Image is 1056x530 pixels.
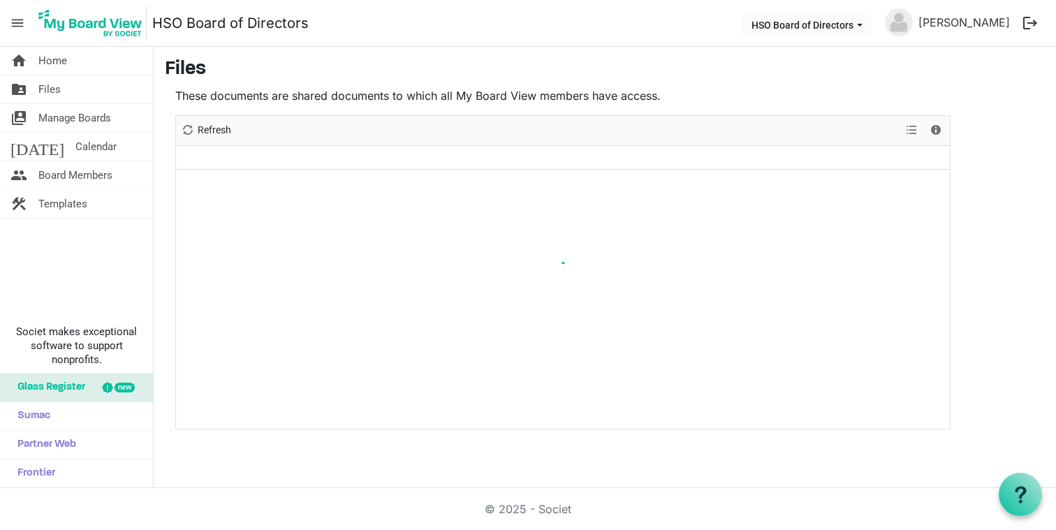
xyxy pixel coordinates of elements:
[742,15,872,34] button: HSO Board of Directors dropdownbutton
[34,6,147,41] img: My Board View Logo
[38,161,112,189] span: Board Members
[913,8,1015,36] a: [PERSON_NAME]
[165,58,1045,82] h3: Files
[34,6,152,41] a: My Board View Logo
[10,133,64,161] span: [DATE]
[10,431,76,459] span: Partner Web
[115,383,135,392] div: new
[152,9,309,37] a: HSO Board of Directors
[38,75,61,103] span: Files
[485,502,571,516] a: © 2025 - Societ
[38,47,67,75] span: Home
[1015,8,1045,38] button: logout
[38,104,111,132] span: Manage Boards
[6,325,147,367] span: Societ makes exceptional software to support nonprofits.
[75,133,117,161] span: Calendar
[10,374,85,402] span: Glass Register
[10,104,27,132] span: switch_account
[4,10,31,36] span: menu
[10,402,50,430] span: Sumac
[10,459,55,487] span: Frontier
[10,75,27,103] span: folder_shared
[10,190,27,218] span: construction
[175,87,951,104] p: These documents are shared documents to which all My Board View members have access.
[10,161,27,189] span: people
[38,190,87,218] span: Templates
[885,8,913,36] img: no-profile-picture.svg
[10,47,27,75] span: home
